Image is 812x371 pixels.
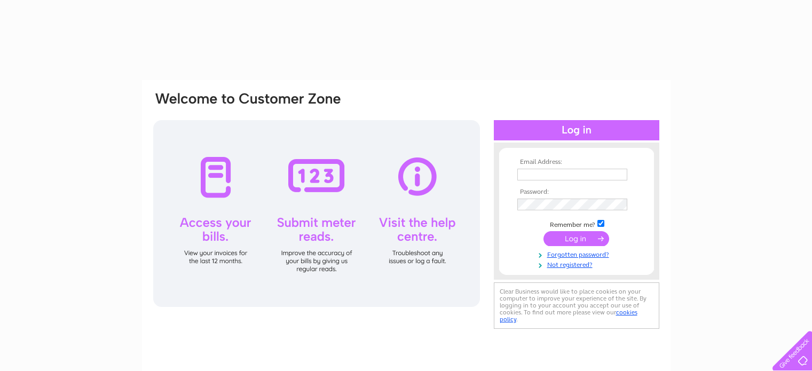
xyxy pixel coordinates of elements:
a: Not registered? [517,259,638,269]
div: Clear Business would like to place cookies on your computer to improve your experience of the sit... [494,282,659,329]
th: Password: [515,188,638,196]
a: Forgotten password? [517,249,638,259]
td: Remember me? [515,218,638,229]
input: Submit [543,231,609,246]
a: cookies policy [500,309,637,323]
th: Email Address: [515,159,638,166]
